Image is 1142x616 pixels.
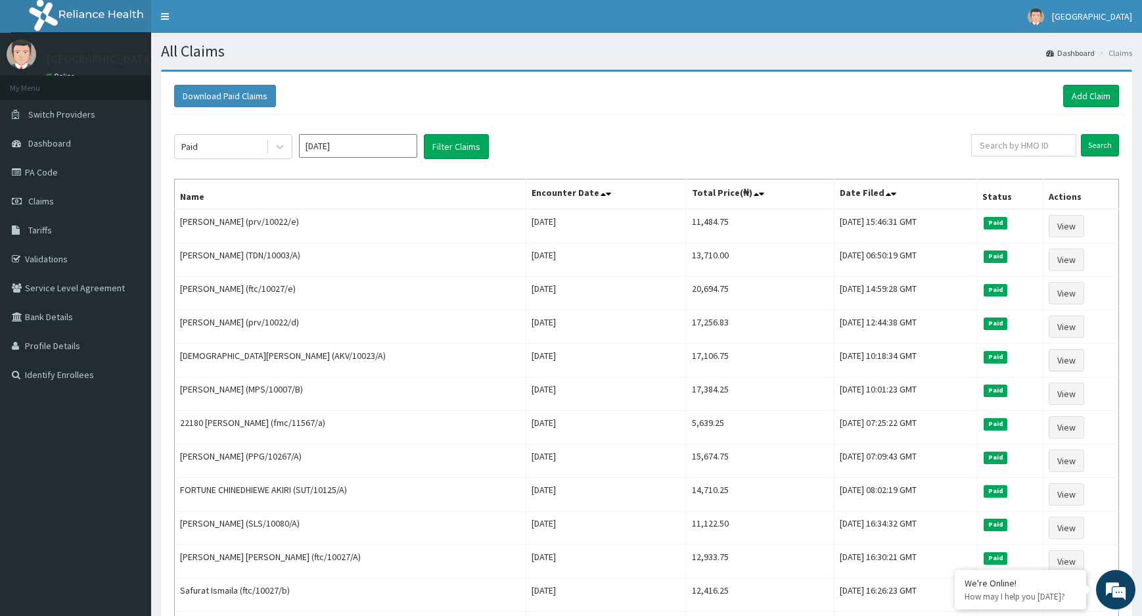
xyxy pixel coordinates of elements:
td: [DATE] 16:34:32 GMT [834,511,976,545]
td: 17,256.83 [686,310,834,344]
span: Claims [28,195,54,207]
span: Dashboard [28,137,71,149]
span: [GEOGRAPHIC_DATA] [1052,11,1132,22]
span: Paid [984,552,1007,564]
td: 22180 [PERSON_NAME] (fmc/11567/a) [175,411,526,444]
td: [DATE] [526,444,686,478]
span: Paid [984,452,1007,463]
img: User Image [7,39,36,69]
td: [DATE] [526,243,686,277]
span: Paid [984,217,1007,229]
h1: All Claims [161,43,1132,60]
span: Paid [984,385,1007,396]
span: Tariffs [28,224,52,236]
td: [DATE] [526,478,686,511]
td: 12,416.25 [686,579,834,612]
span: Paid [984,485,1007,497]
td: [DATE] 12:44:38 GMT [834,310,976,344]
td: FORTUNE CHINEDHIEWE AKIRI (SUT/10125/A) [175,478,526,511]
a: View [1049,383,1084,405]
a: Add Claim [1063,85,1119,107]
th: Date Filed [834,179,976,210]
span: Paid [984,519,1007,531]
a: View [1049,450,1084,472]
input: Search by HMO ID [971,134,1076,156]
td: [DATE] 10:01:23 GMT [834,377,976,411]
td: Safurat Ismaila (ftc/10027/b) [175,579,526,612]
span: Paid [984,250,1007,262]
div: We're Online! [965,577,1076,589]
td: [DATE] 07:25:22 GMT [834,411,976,444]
p: [GEOGRAPHIC_DATA] [46,53,154,65]
td: 20,694.75 [686,277,834,310]
textarea: Type your message and hit 'Enter' [7,359,250,405]
td: [PERSON_NAME] (ftc/10027/e) [175,277,526,310]
td: [PERSON_NAME] (prv/10022/e) [175,209,526,243]
td: [PERSON_NAME] (PPG/10267/A) [175,444,526,478]
a: Online [46,72,78,81]
th: Name [175,179,526,210]
span: Switch Providers [28,108,95,120]
a: View [1049,550,1084,573]
td: 17,384.25 [686,377,834,411]
td: [DEMOGRAPHIC_DATA][PERSON_NAME] (AKV/10023/A) [175,344,526,377]
button: Download Paid Claims [174,85,276,107]
th: Encounter Date [526,179,686,210]
span: We're online! [76,166,181,298]
span: Paid [984,284,1007,296]
td: [PERSON_NAME] (MPS/10007/B) [175,377,526,411]
th: Status [977,179,1043,210]
button: Filter Claims [424,134,489,159]
a: Dashboard [1046,47,1095,59]
span: Paid [984,351,1007,363]
span: Paid [984,418,1007,430]
td: [DATE] 08:02:19 GMT [834,478,976,511]
td: [PERSON_NAME] (SLS/10080/A) [175,511,526,545]
td: 17,106.75 [686,344,834,377]
td: [PERSON_NAME] (prv/10022/d) [175,310,526,344]
img: User Image [1028,9,1044,25]
td: [DATE] 15:46:31 GMT [834,209,976,243]
td: [DATE] [526,545,686,579]
td: 11,122.50 [686,511,834,545]
td: [DATE] 14:59:28 GMT [834,277,976,310]
td: [DATE] [526,511,686,545]
span: Paid [984,318,1007,329]
td: 5,639.25 [686,411,834,444]
input: Select Month and Year [299,134,417,158]
td: 11,484.75 [686,209,834,243]
div: Minimize live chat window [216,7,247,38]
a: View [1049,483,1084,506]
td: 13,710.00 [686,243,834,277]
div: Chat with us now [68,74,221,91]
td: [DATE] [526,344,686,377]
td: 12,933.75 [686,545,834,579]
td: [DATE] [526,277,686,310]
td: [DATE] [526,209,686,243]
td: 14,710.25 [686,478,834,511]
th: Actions [1043,179,1118,210]
a: View [1049,249,1084,271]
td: [DATE] 07:09:43 GMT [834,444,976,478]
td: [DATE] [526,377,686,411]
td: [PERSON_NAME] (TDN/10003/A) [175,243,526,277]
input: Search [1081,134,1119,156]
a: View [1049,282,1084,304]
td: [DATE] [526,579,686,612]
li: Claims [1096,47,1132,59]
a: View [1049,215,1084,237]
td: [DATE] 16:26:23 GMT [834,579,976,612]
a: View [1049,316,1084,338]
a: View [1049,416,1084,438]
div: Paid [181,140,198,153]
a: View [1049,517,1084,539]
p: How may I help you today? [965,591,1076,602]
td: 15,674.75 [686,444,834,478]
td: [DATE] 16:30:21 GMT [834,545,976,579]
td: [DATE] 10:18:34 GMT [834,344,976,377]
td: [DATE] [526,411,686,444]
td: [DATE] [526,310,686,344]
img: d_794563401_company_1708531726252_794563401 [24,66,53,99]
th: Total Price(₦) [686,179,834,210]
a: View [1049,349,1084,371]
